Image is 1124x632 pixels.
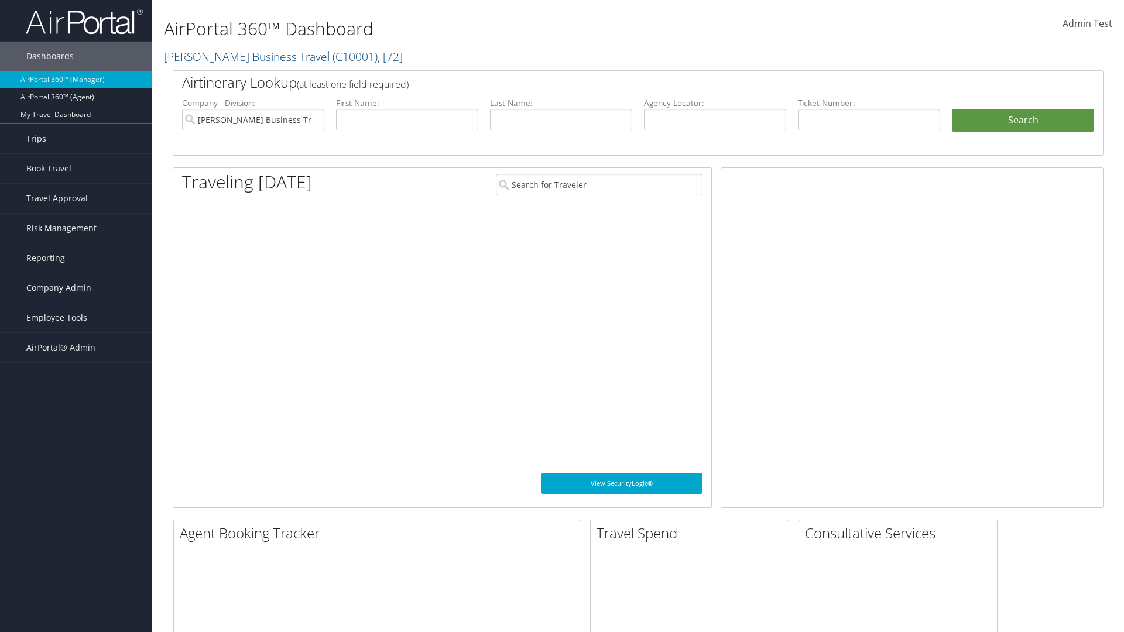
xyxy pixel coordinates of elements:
[180,523,580,543] h2: Agent Booking Tracker
[297,78,409,91] span: (at least one field required)
[182,73,1017,92] h2: Airtinerary Lookup
[26,8,143,35] img: airportal-logo.png
[490,97,632,109] label: Last Name:
[333,49,378,64] span: ( C10001 )
[541,473,702,494] a: View SecurityLogic®
[1063,6,1112,42] a: Admin Test
[26,243,65,273] span: Reporting
[182,170,312,194] h1: Traveling [DATE]
[26,214,97,243] span: Risk Management
[26,333,95,362] span: AirPortal® Admin
[496,174,702,195] input: Search for Traveler
[597,523,789,543] h2: Travel Spend
[644,97,786,109] label: Agency Locator:
[336,97,478,109] label: First Name:
[26,273,91,303] span: Company Admin
[26,303,87,332] span: Employee Tools
[805,523,997,543] h2: Consultative Services
[798,97,940,109] label: Ticket Number:
[26,124,46,153] span: Trips
[26,42,74,71] span: Dashboards
[952,109,1094,132] button: Search
[182,97,324,109] label: Company - Division:
[26,184,88,213] span: Travel Approval
[164,49,403,64] a: [PERSON_NAME] Business Travel
[164,16,796,41] h1: AirPortal 360™ Dashboard
[378,49,403,64] span: , [ 72 ]
[1063,17,1112,30] span: Admin Test
[26,154,71,183] span: Book Travel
